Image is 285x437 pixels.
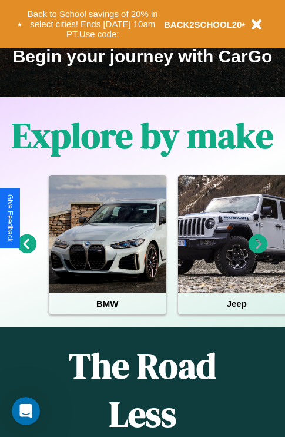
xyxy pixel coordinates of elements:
h4: BMW [49,293,166,314]
div: Give Feedback [6,194,14,242]
h1: Explore by make [12,111,273,160]
b: BACK2SCHOOL20 [164,19,242,29]
iframe: Intercom live chat [12,397,40,425]
button: Back to School savings of 20% in select cities! Ends [DATE] 10am PT.Use code: [22,6,164,42]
